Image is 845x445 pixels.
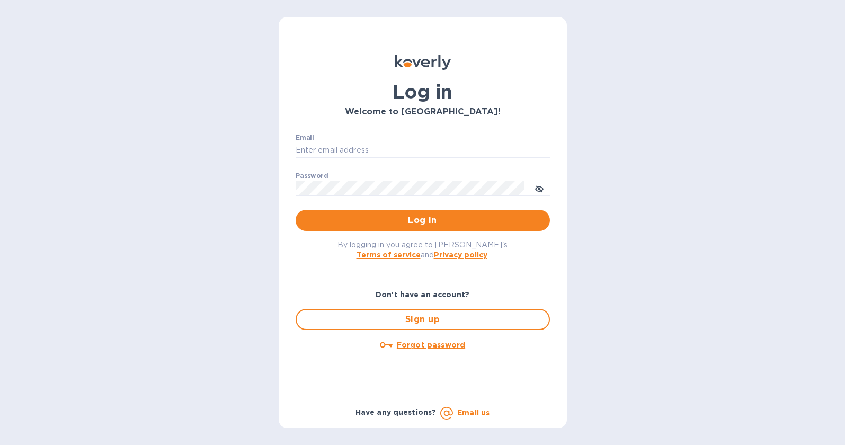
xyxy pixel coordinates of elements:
[305,313,540,326] span: Sign up
[296,173,328,179] label: Password
[337,241,508,259] span: By logging in you agree to [PERSON_NAME]'s and .
[397,341,465,349] u: Forgot password
[296,107,550,117] h3: Welcome to [GEOGRAPHIC_DATA]!
[296,210,550,231] button: Log in
[376,290,469,299] b: Don't have an account?
[395,55,451,70] img: Koverly
[355,408,437,416] b: Have any questions?
[296,309,550,330] button: Sign up
[296,143,550,158] input: Enter email address
[296,135,314,141] label: Email
[357,251,421,259] a: Terms of service
[434,251,487,259] a: Privacy policy
[304,214,541,227] span: Log in
[296,81,550,103] h1: Log in
[529,177,550,199] button: toggle password visibility
[457,408,490,417] a: Email us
